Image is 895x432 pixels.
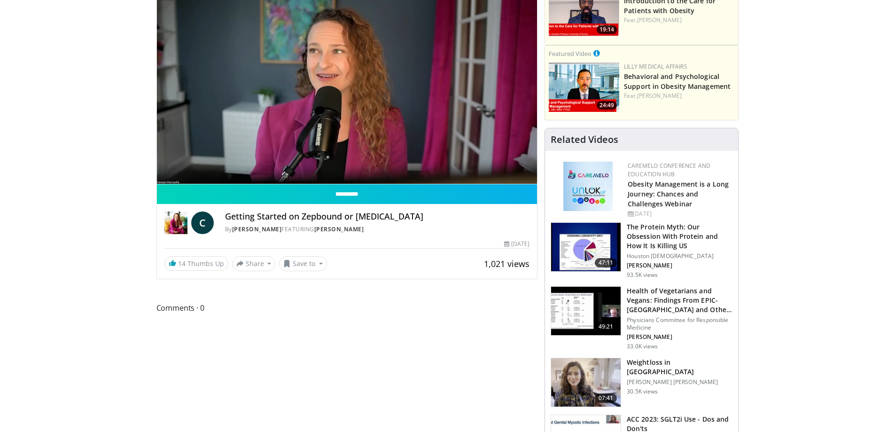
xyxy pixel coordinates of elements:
[551,287,621,336] img: 606f2b51-b844-428b-aa21-8c0c72d5a896.150x105_q85_crop-smart_upscale.jpg
[551,286,732,350] a: 49:21 Health of Vegetarians and Vegans: Findings From EPIC-[GEOGRAPHIC_DATA] and Othe… Physicians...
[595,393,617,403] span: 07:41
[637,16,682,24] a: [PERSON_NAME]
[504,240,529,248] div: [DATE]
[627,252,732,260] p: Houston [DEMOGRAPHIC_DATA]
[549,63,619,112] a: 24:49
[624,63,687,71] a: Lilly Medical Affairs
[628,162,710,178] a: CaReMeLO Conference and Education Hub
[627,358,732,377] h3: Weightloss in [GEOGRAPHIC_DATA]
[551,223,621,272] img: b7b8b05e-5021-418b-a89a-60a270e7cf82.150x105_q85_crop-smart_upscale.jpg
[627,271,658,279] p: 93.5K views
[627,222,732,251] h3: The Protein Myth: Our Obsession With Protein and How It Is Killing US
[484,258,529,269] span: 1,021 views
[232,225,282,233] a: [PERSON_NAME]
[628,210,731,218] div: [DATE]
[164,256,228,271] a: 14 Thumbs Up
[624,92,734,100] div: Feat.
[595,258,617,267] span: 47:11
[624,16,734,24] div: Feat.
[551,222,732,279] a: 47:11 The Protein Myth: Our Obsession With Protein and How It Is Killing US Houston [DEMOGRAPHIC_...
[597,101,617,110] span: 24:49
[225,225,529,234] div: By FEATURING
[637,92,682,100] a: [PERSON_NAME]
[627,316,732,331] p: Physicians Committee for Responsible Medicine
[563,162,613,211] img: 45df64a9-a6de-482c-8a90-ada250f7980c.png.150x105_q85_autocrop_double_scale_upscale_version-0.2.jpg
[191,212,214,234] a: C
[551,358,621,407] img: 9983fed1-7565-45be-8934-aef1103ce6e2.150x105_q85_crop-smart_upscale.jpg
[232,256,276,271] button: Share
[627,343,658,350] p: 33.0K views
[279,256,327,271] button: Save to
[627,262,732,269] p: [PERSON_NAME]
[178,259,186,268] span: 14
[551,358,732,408] a: 07:41 Weightloss in [GEOGRAPHIC_DATA] [PERSON_NAME] [PERSON_NAME] 30.5K views
[627,333,732,341] p: [PERSON_NAME]
[627,388,658,395] p: 30.5K views
[597,25,617,34] span: 19:14
[627,378,732,386] p: [PERSON_NAME] [PERSON_NAME]
[551,134,618,145] h4: Related Videos
[628,180,729,208] a: Obesity Management is a Long Journey: Chances and Challenges Webinar
[549,63,619,112] img: ba3304f6-7838-4e41-9c0f-2e31ebde6754.png.150x105_q85_crop-smart_upscale.png
[156,302,538,314] span: Comments 0
[595,322,617,331] span: 49:21
[549,49,591,58] small: Featured Video
[314,225,364,233] a: [PERSON_NAME]
[225,212,529,222] h4: Getting Started on Zepbound or [MEDICAL_DATA]
[164,212,187,234] img: Dr. Carolynn Francavilla
[624,72,731,91] a: Behavioral and Psychological Support in Obesity Management
[627,286,732,314] h3: Health of Vegetarians and Vegans: Findings From EPIC-[GEOGRAPHIC_DATA] and Othe…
